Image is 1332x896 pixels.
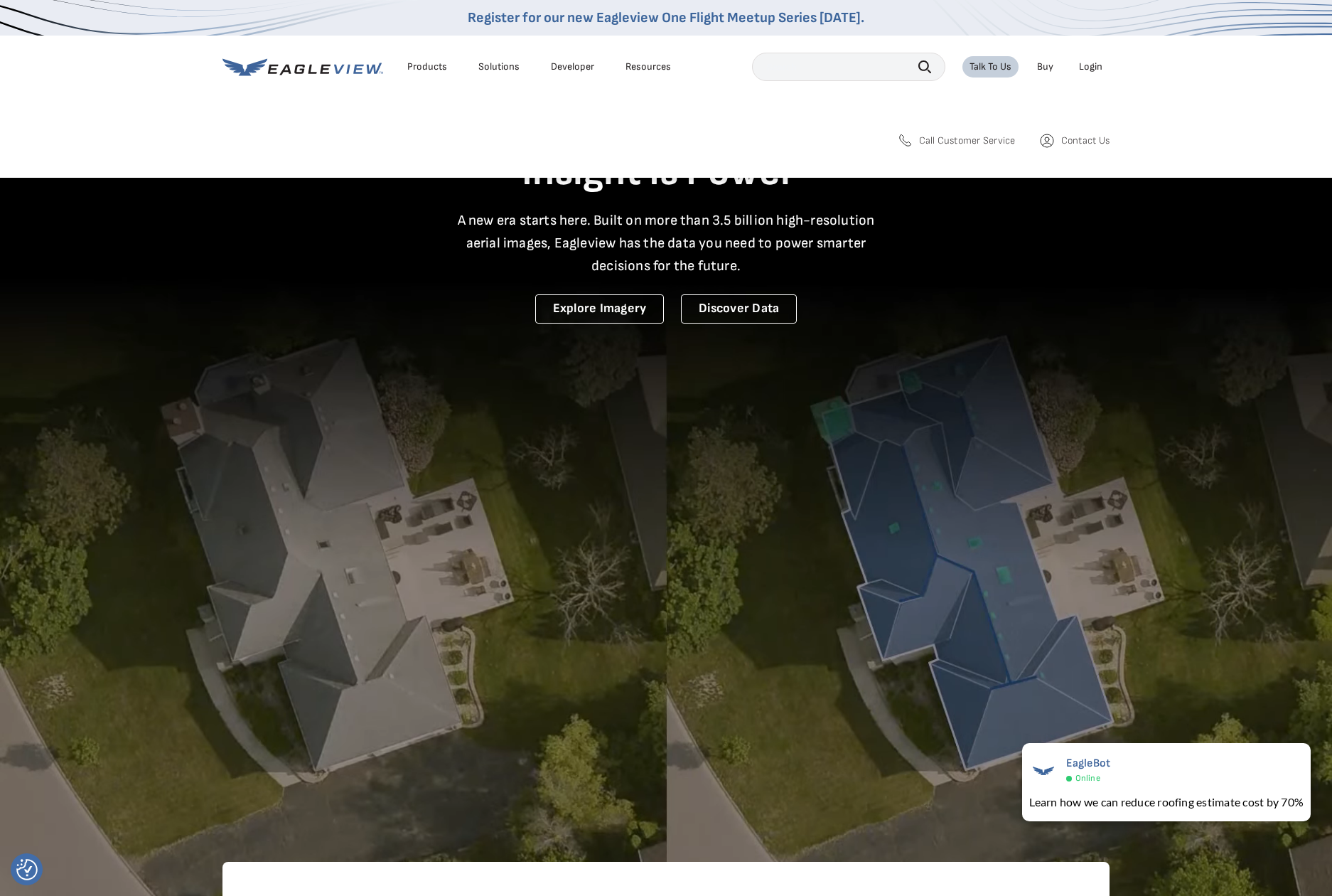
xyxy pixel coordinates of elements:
[16,859,38,880] button: Consent Preferences
[1066,757,1111,770] span: EagleBot
[1075,773,1100,784] span: Online
[1038,132,1110,149] a: Contact Us
[1079,60,1102,73] div: Login
[1061,134,1110,147] span: Contact Us
[551,60,594,73] a: Developer
[970,60,1011,73] div: Talk To Us
[468,9,864,26] a: Register for our new Eagleview One Flight Meetup Series [DATE].
[681,294,797,324] a: Discover Data
[16,859,38,880] img: Revisit consent button
[535,294,665,324] a: Explore Imagery
[449,209,883,277] p: A new era starts here. Built on more than 3.5 billion high-resolution aerial images, Eagleview ha...
[1029,794,1304,811] div: Learn how we can reduce roofing estimate cost by 70%
[752,53,945,81] input: Search
[1037,60,1053,73] a: Buy
[896,132,1016,149] a: Call Customer Service
[919,134,1016,147] span: Call Customer Service
[1029,757,1058,785] img: EagleBot
[478,60,520,73] div: Solutions
[625,60,671,73] div: Resources
[407,60,447,73] div: Products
